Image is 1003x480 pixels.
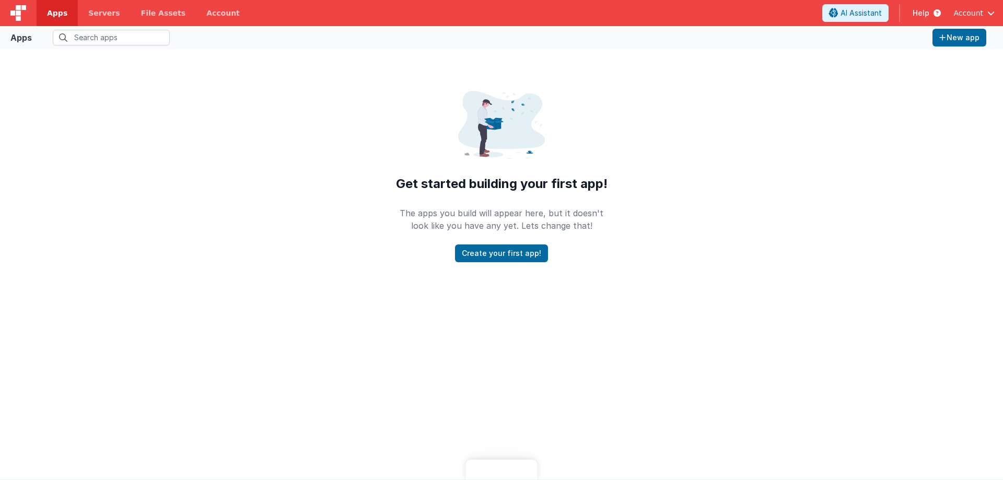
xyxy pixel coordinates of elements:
[141,8,186,18] span: File Assets
[47,8,67,18] span: Apps
[88,8,120,18] span: Servers
[822,4,889,22] button: AI Assistant
[458,91,545,159] img: Smiley face
[10,31,32,44] div: Apps
[953,8,983,18] span: Account
[913,8,929,18] span: Help
[953,8,995,18] button: Account
[393,175,610,192] h1: Get started building your first app!
[53,30,170,45] input: Search apps
[455,244,548,262] button: Create your first app!
[841,8,882,18] span: AI Assistant
[393,207,610,232] h4: The apps you build will appear here, but it doesn't look like you have any yet. Lets change that!
[932,29,986,46] button: New app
